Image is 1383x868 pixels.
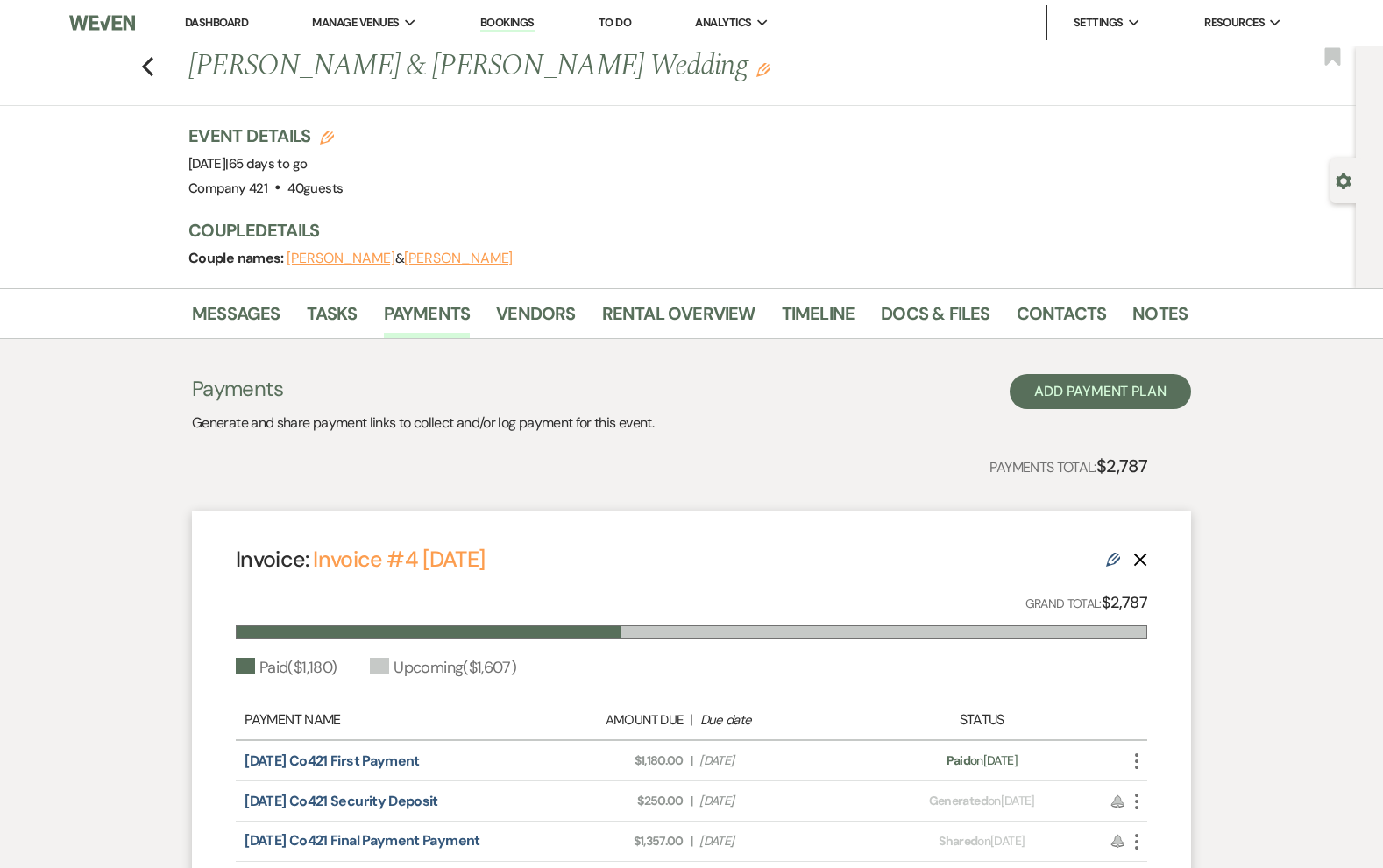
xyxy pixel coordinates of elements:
span: | [691,752,692,770]
button: [PERSON_NAME] [287,251,395,265]
a: To Do [599,15,631,30]
p: Generate and share payment links to collect and/or log payment for this event. [192,412,654,434]
span: Paid [947,752,970,768]
h3: Payments [192,374,654,404]
a: Payments [384,300,471,338]
span: Couple names: [188,249,287,267]
a: Docs & Files [881,300,989,338]
a: [DATE] Co421 Final Payment Payment [245,831,479,850]
span: | [691,832,692,850]
div: Due date [700,710,862,730]
a: Dashboard [185,15,248,30]
span: $250.00 [522,792,684,810]
a: [DATE] Co421 Security Deposit [245,792,437,810]
div: Amount Due [521,710,683,730]
span: 40 guests [287,180,343,197]
p: Grand Total: [1025,590,1148,616]
span: [DATE] [699,832,861,850]
strong: $2,787 [1102,592,1147,613]
a: Rental Overview [602,300,755,338]
span: [DATE] [699,752,861,770]
div: Status [870,709,1094,730]
span: $1,357.00 [522,832,684,850]
span: | [691,792,692,810]
a: Tasks [307,300,358,338]
div: on [DATE] [870,792,1094,810]
div: Payment Name [245,709,513,730]
a: [DATE] Co421 First Payment [245,752,419,770]
a: Messages [192,300,280,338]
img: Weven Logo [69,4,136,41]
a: Bookings [480,15,535,32]
button: [PERSON_NAME] [404,251,513,265]
span: 65 days to go [229,155,308,173]
span: Analytics [695,14,751,32]
span: Company 421 [188,180,267,197]
span: | [225,155,307,173]
h3: Couple Details [188,218,1170,243]
div: on [DATE] [870,752,1094,770]
a: Notes [1132,300,1188,338]
strong: $2,787 [1096,455,1147,477]
h4: Invoice: [236,544,485,575]
span: Resources [1204,14,1265,32]
span: Shared [939,833,977,849]
div: Paid ( $1,180 ) [236,656,337,680]
div: Upcoming ( $1,607 ) [370,656,516,680]
button: Edit [756,61,770,77]
div: | [513,709,870,730]
span: Settings [1074,14,1124,32]
a: Timeline [782,300,855,338]
span: $1,180.00 [522,752,684,770]
a: Contacts [1017,300,1107,338]
p: Payments Total: [989,452,1147,480]
h3: Event Details [188,123,343,148]
h1: [PERSON_NAME] & [PERSON_NAME] Wedding [188,46,974,88]
span: [DATE] [699,792,861,810]
a: Invoice #4 [DATE] [313,545,485,574]
a: Vendors [496,300,575,338]
div: on [DATE] [870,832,1094,850]
span: Manage Venues [312,14,399,32]
button: Open lead details [1336,172,1351,188]
button: Add Payment Plan [1010,374,1191,409]
span: [DATE] [188,155,307,173]
span: & [287,250,513,267]
span: Generated [929,793,988,808]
